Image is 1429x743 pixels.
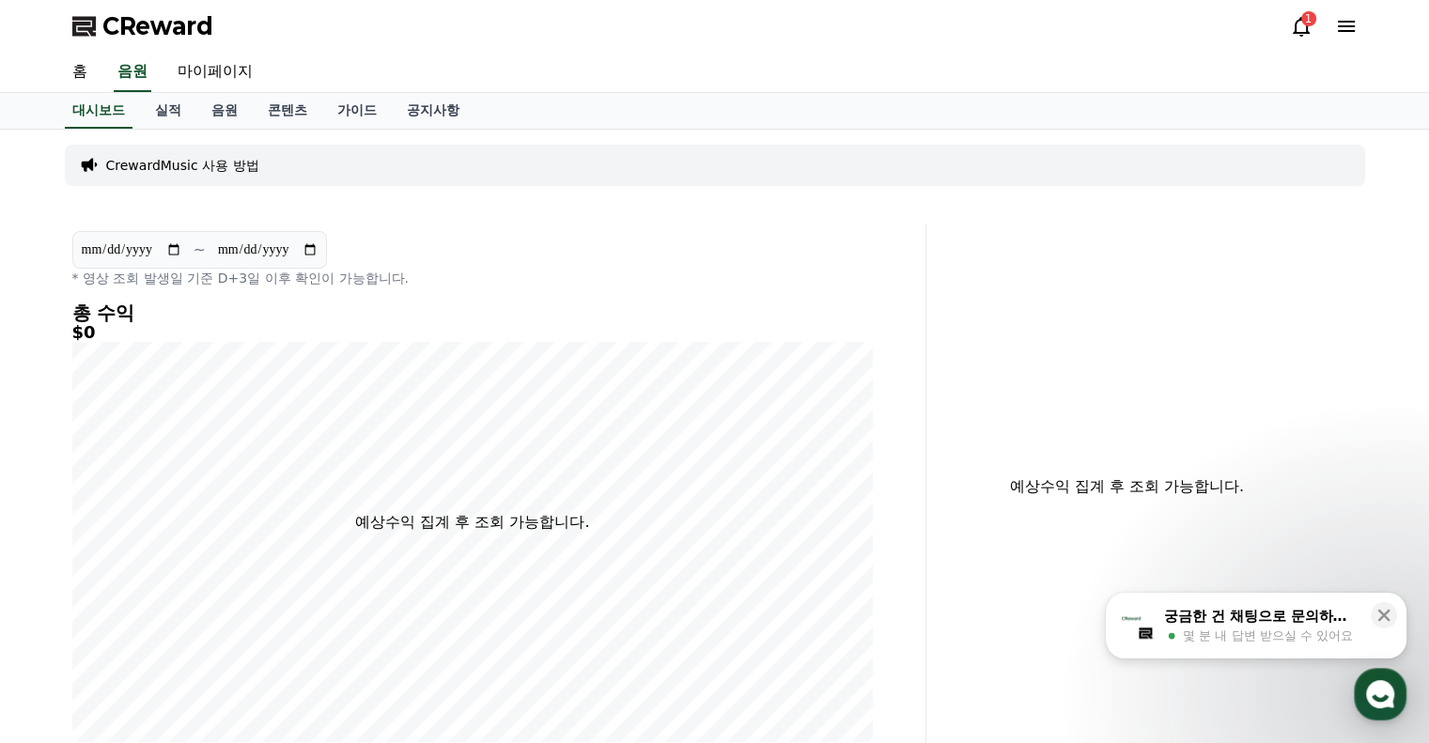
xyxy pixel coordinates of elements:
[124,587,242,634] a: 대화
[57,53,102,92] a: 홈
[941,475,1313,498] p: 예상수익 집계 후 조회 가능합니다.
[140,93,196,129] a: 실적
[72,323,873,342] h5: $0
[322,93,392,129] a: 가이드
[106,156,259,175] a: CrewardMusic 사용 방법
[290,615,313,630] span: 설정
[242,587,361,634] a: 설정
[114,53,151,92] a: 음원
[196,93,253,129] a: 음원
[102,11,213,41] span: CReward
[172,616,194,631] span: 대화
[1301,11,1316,26] div: 1
[72,269,873,287] p: * 영상 조회 발생일 기준 D+3일 이후 확인이 가능합니다.
[355,511,589,534] p: 예상수익 집계 후 조회 가능합니다.
[6,587,124,634] a: 홈
[194,239,206,261] p: ~
[72,302,873,323] h4: 총 수익
[392,93,474,129] a: 공지사항
[253,93,322,129] a: 콘텐츠
[65,93,132,129] a: 대시보드
[163,53,268,92] a: 마이페이지
[72,11,213,41] a: CReward
[1290,15,1313,38] a: 1
[59,615,70,630] span: 홈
